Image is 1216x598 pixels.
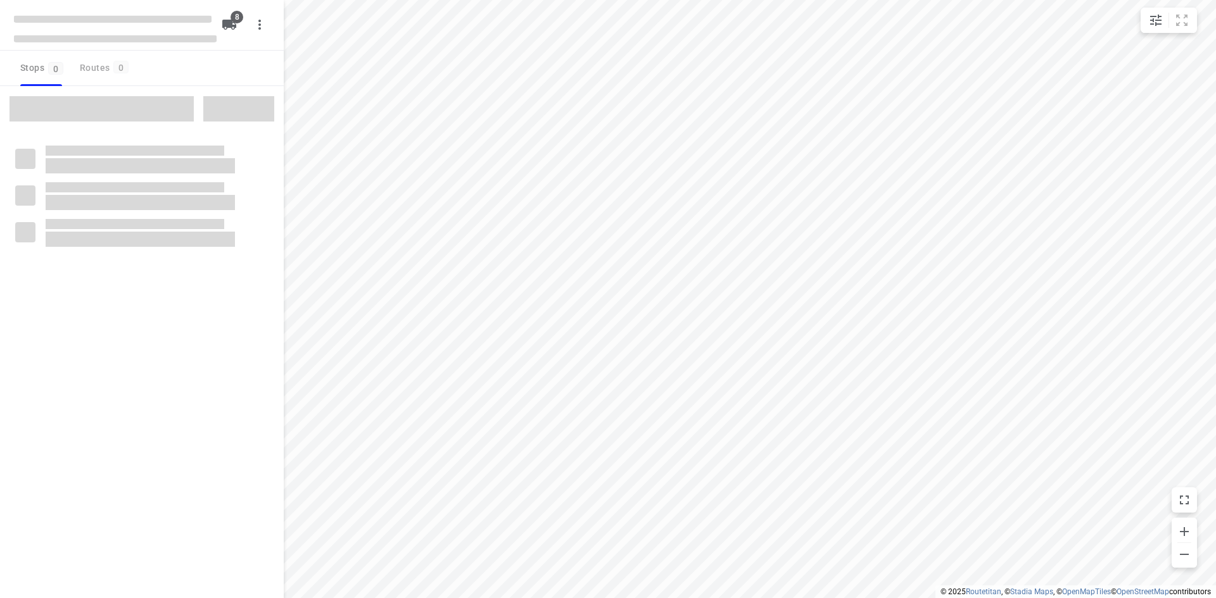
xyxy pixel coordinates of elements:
[1010,587,1053,596] a: Stadia Maps
[940,587,1211,596] li: © 2025 , © , © © contributors
[1117,587,1169,596] a: OpenStreetMap
[966,587,1001,596] a: Routetitan
[1062,587,1111,596] a: OpenMapTiles
[1141,8,1197,33] div: small contained button group
[1143,8,1168,33] button: Map settings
